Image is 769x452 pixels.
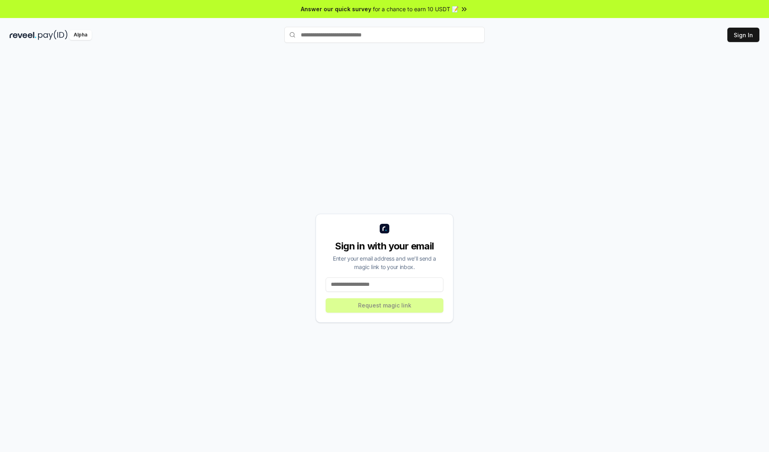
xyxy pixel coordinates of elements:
button: Sign In [727,28,759,42]
span: for a chance to earn 10 USDT 📝 [373,5,459,13]
div: Alpha [69,30,92,40]
img: reveel_dark [10,30,36,40]
img: pay_id [38,30,68,40]
span: Answer our quick survey [301,5,371,13]
div: Sign in with your email [326,240,443,253]
div: Enter your email address and we’ll send a magic link to your inbox. [326,254,443,271]
img: logo_small [380,224,389,233]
